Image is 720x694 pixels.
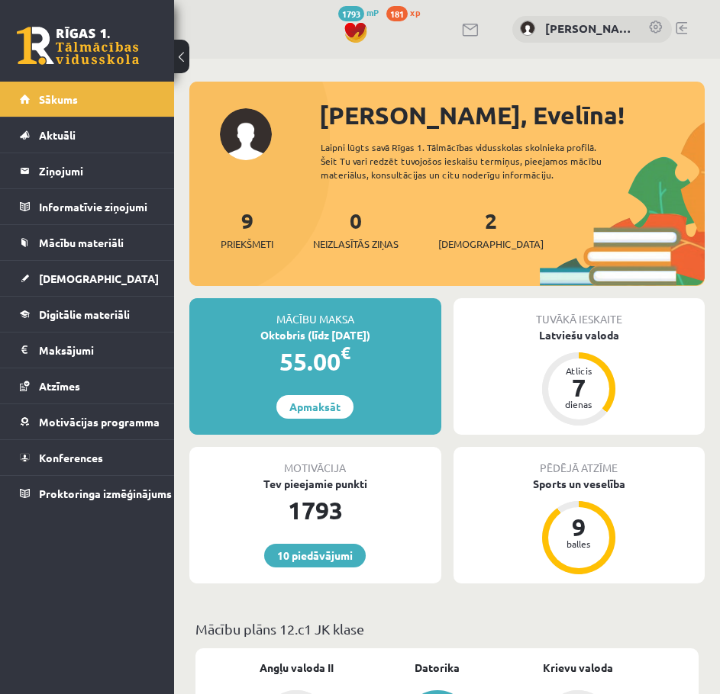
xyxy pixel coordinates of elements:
a: Mācību materiāli [20,225,155,260]
span: xp [410,6,420,18]
a: Atzīmes [20,368,155,403]
span: 1793 [338,6,364,21]
span: Aktuāli [39,128,76,142]
a: [PERSON_NAME] [545,20,633,37]
a: 1793 mP [338,6,379,18]
span: Priekšmeti [221,236,273,252]
a: 181 xp [386,6,428,18]
p: Mācību plāns 12.c1 JK klase [195,618,699,639]
div: 55.00 [189,343,441,380]
legend: Ziņojumi [39,153,155,188]
a: Sākums [20,82,155,117]
a: 0Neizlasītās ziņas [313,207,399,252]
a: Sports un veselība 9 balles [454,476,705,577]
a: 10 piedāvājumi [264,544,366,567]
span: € [341,342,350,364]
div: Mācību maksa [189,298,441,327]
a: Informatīvie ziņojumi [20,189,155,224]
span: Atzīmes [39,379,80,393]
div: Laipni lūgts savā Rīgas 1. Tālmācības vidusskolas skolnieka profilā. Šeit Tu vari redzēt tuvojošo... [321,140,630,182]
span: Proktoringa izmēģinājums [39,487,172,500]
div: [PERSON_NAME], Evelīna! [319,97,705,133]
a: Proktoringa izmēģinājums [20,476,155,511]
div: Tev pieejamie punkti [189,476,441,492]
div: Latviešu valoda [454,327,705,343]
a: Apmaksāt [276,395,354,419]
span: Motivācijas programma [39,415,160,429]
span: Konferences [39,451,103,464]
div: Atlicis [556,366,602,375]
legend: Maksājumi [39,333,155,368]
a: Digitālie materiāli [20,297,155,332]
div: Sports un veselība [454,476,705,492]
a: Ziņojumi [20,153,155,188]
span: [DEMOGRAPHIC_DATA] [438,236,544,252]
a: Angļu valoda II [260,660,334,676]
a: Latviešu valoda Atlicis 7 dienas [454,327,705,428]
a: Aktuāli [20,117,155,153]
div: Tuvākā ieskaite [454,298,705,327]
div: dienas [556,400,602,409]
img: Evelīna Keiša [520,21,535,36]
a: 2[DEMOGRAPHIC_DATA] [438,207,544,252]
div: Pēdējā atzīme [454,447,705,476]
a: Rīgas 1. Tālmācības vidusskola [17,27,139,65]
div: 1793 [189,492,441,529]
span: mP [366,6,379,18]
a: Datorika [415,660,460,676]
div: 7 [556,375,602,400]
a: Krievu valoda [543,660,613,676]
a: Motivācijas programma [20,404,155,439]
span: Sākums [39,92,78,106]
span: Neizlasītās ziņas [313,236,399,252]
div: Oktobris (līdz [DATE]) [189,327,441,343]
div: balles [556,539,602,548]
div: 9 [556,515,602,539]
span: Mācību materiāli [39,236,124,249]
a: 9Priekšmeti [221,207,273,252]
legend: Informatīvie ziņojumi [39,189,155,224]
div: Motivācija [189,447,441,476]
a: Konferences [20,440,155,475]
span: 181 [386,6,408,21]
span: Digitālie materiāli [39,307,130,321]
a: Maksājumi [20,333,155,368]
a: [DEMOGRAPHIC_DATA] [20,261,155,296]
span: [DEMOGRAPHIC_DATA] [39,271,159,285]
